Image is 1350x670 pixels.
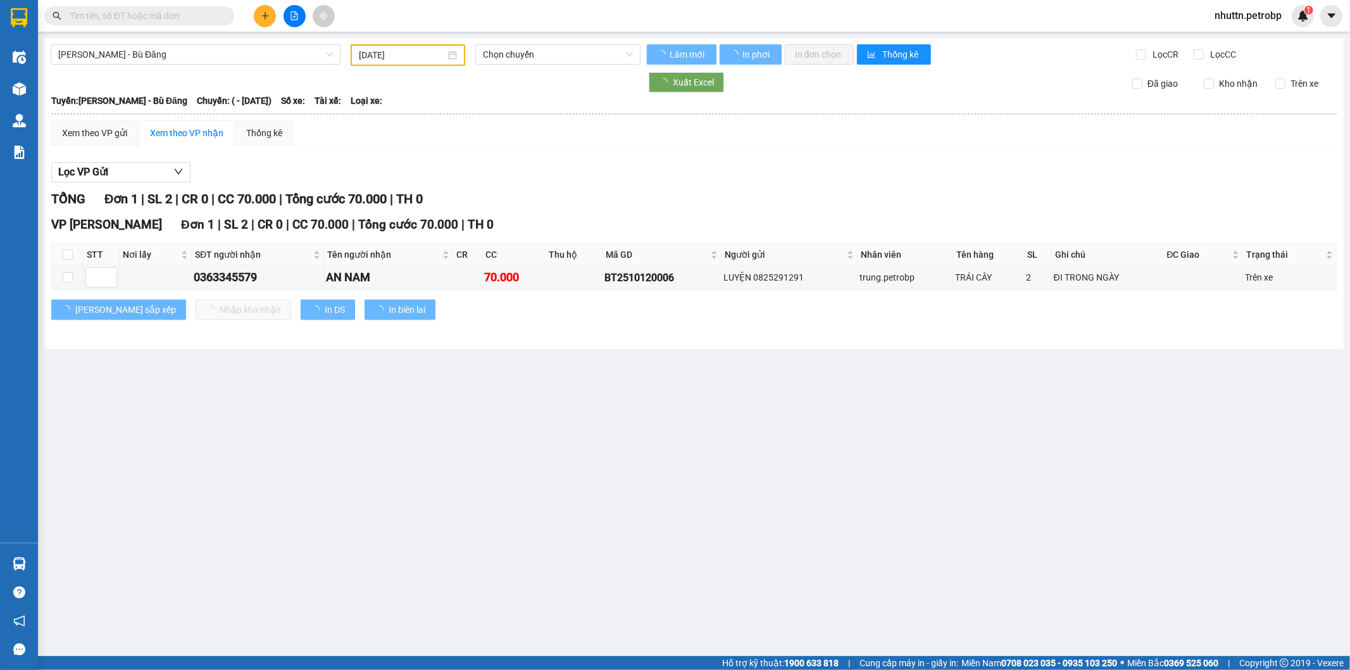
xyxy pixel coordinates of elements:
[1054,270,1161,284] div: ĐI TRONG NGÀY
[254,5,276,27] button: plus
[285,191,387,206] span: Tổng cước 70.000
[1245,270,1334,284] div: Trên xe
[175,191,178,206] span: |
[352,217,355,232] span: |
[546,244,603,265] th: Thu hộ
[647,44,716,65] button: Làm mới
[730,50,741,59] span: loading
[604,270,719,286] div: BT2510120006
[13,51,26,64] img: warehouse-icon
[325,303,345,317] span: In DS
[1026,270,1049,284] div: 2
[58,45,333,64] span: Hồ Chí Minh - Bù Đăng
[218,217,221,232] span: |
[453,244,483,265] th: CR
[673,75,714,89] span: Xuất Excel
[723,270,855,284] div: LUYỆN 0825291291
[485,269,544,286] div: 70.000
[13,82,26,96] img: warehouse-icon
[104,191,138,206] span: Đơn 1
[84,244,120,265] th: STT
[1024,244,1051,265] th: SL
[301,300,355,320] button: In DS
[13,586,25,598] span: question-circle
[261,11,270,20] span: plus
[649,72,724,92] button: Xuất Excel
[70,9,219,23] input: Tìm tên, số ĐT hoặc mã đơn
[13,643,25,655] span: message
[961,656,1117,670] span: Miền Nam
[390,191,393,206] span: |
[483,45,632,64] span: Chọn chuyến
[1304,6,1313,15] sup: 1
[858,244,953,265] th: Nhân viên
[292,217,349,232] span: CC 70.000
[1206,47,1239,61] span: Lọc CC
[194,269,322,286] div: 0363345579
[246,126,282,140] div: Thống kê
[279,191,282,206] span: |
[123,248,178,262] span: Nơi lấy
[657,50,668,59] span: loading
[483,244,546,265] th: CC
[1214,77,1263,91] span: Kho nhận
[61,305,75,314] span: loading
[218,191,276,206] span: CC 70.000
[13,615,25,627] span: notification
[1297,10,1309,22] img: icon-new-feature
[859,270,951,284] div: trung.petrobp
[389,303,425,317] span: In biên lai
[1306,6,1311,15] span: 1
[182,191,208,206] span: CR 0
[1204,8,1292,23] span: nhuttn.petrobp
[51,162,191,182] button: Lọc VP Gửi
[251,217,254,232] span: |
[351,94,382,108] span: Loại xe:
[1167,248,1230,262] span: ĐC Giao
[720,44,782,65] button: In phơi
[224,217,248,232] span: SL 2
[1148,47,1181,61] span: Lọc CR
[173,167,184,177] span: down
[62,126,127,140] div: Xem theo VP gửi
[670,47,706,61] span: Làm mới
[396,191,423,206] span: TH 0
[1320,5,1342,27] button: caret-down
[58,164,108,180] span: Lọc VP Gửi
[867,50,878,60] span: bar-chart
[365,300,435,320] button: In biên lai
[147,191,172,206] span: SL 2
[848,656,850,670] span: |
[1120,661,1124,666] span: ⚪️
[13,114,26,127] img: warehouse-icon
[319,11,328,20] span: aim
[1285,77,1323,91] span: Trên xe
[327,248,440,262] span: Tên người nhận
[1326,10,1337,22] span: caret-down
[197,94,272,108] span: Chuyến: ( - [DATE])
[258,217,283,232] span: CR 0
[883,47,921,61] span: Thống kê
[725,248,844,262] span: Người gửi
[1052,244,1164,265] th: Ghi chú
[1001,658,1117,668] strong: 0708 023 035 - 0935 103 250
[955,270,1022,284] div: TRÁI CÂY
[326,269,451,286] div: AN NAM
[13,146,26,159] img: solution-icon
[311,305,325,314] span: loading
[659,78,673,87] span: loading
[75,303,176,317] span: [PERSON_NAME] sắp xếp
[375,305,389,314] span: loading
[51,191,85,206] span: TỔNG
[1228,656,1230,670] span: |
[358,217,458,232] span: Tổng cước 70.000
[192,265,324,290] td: 0363345579
[603,265,722,290] td: BT2510120006
[722,656,839,670] span: Hỗ trợ kỹ thuật:
[742,47,772,61] span: In phơi
[211,191,215,206] span: |
[785,44,854,65] button: In đơn chọn
[281,94,305,108] span: Số xe:
[11,8,27,27] img: logo-vxr
[324,265,453,290] td: AN NAM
